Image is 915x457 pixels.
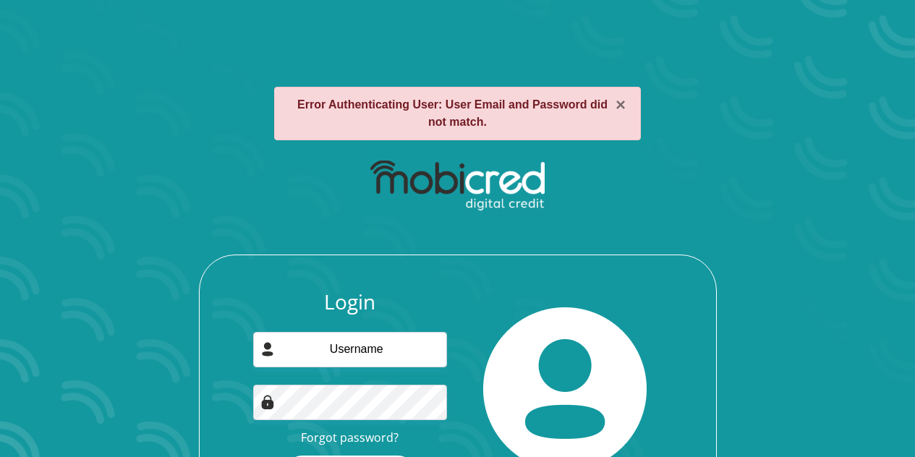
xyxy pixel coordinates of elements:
img: Image [260,395,275,409]
h3: Login [253,290,447,315]
a: Forgot password? [301,430,399,445]
input: Username [253,332,447,367]
strong: Error Authenticating User: User Email and Password did not match. [297,98,608,128]
img: mobicred logo [370,161,545,211]
img: user-icon image [260,342,275,356]
button: × [616,96,626,114]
